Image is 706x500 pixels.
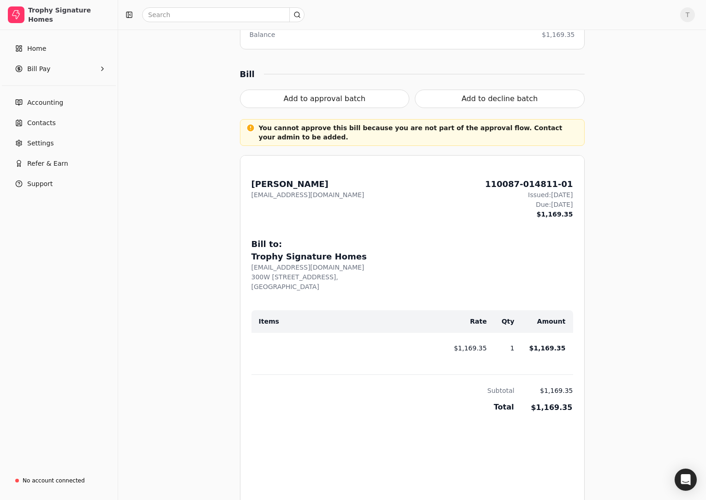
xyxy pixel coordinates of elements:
[259,123,566,142] p: You cannot approve this bill because you are not part of the approval flow. Contact your admin to...
[515,396,573,414] td: $1,169.35
[27,179,53,189] span: Support
[675,469,697,491] div: Open Intercom Messenger
[515,374,573,396] td: $1,169.35
[4,60,114,78] button: Bill Pay
[515,310,573,333] th: Amount
[485,190,573,200] div: Issued: [DATE]
[4,39,114,58] a: Home
[251,263,573,272] div: [EMAIL_ADDRESS][DOMAIN_NAME]
[4,134,114,152] a: Settings
[251,310,439,333] th: Items
[240,90,410,108] button: Add to approval batch
[439,333,487,363] td: $1,169.35
[4,472,114,489] a: No account connected
[27,44,46,54] span: Home
[680,7,695,22] button: T
[23,476,85,485] div: No account connected
[27,139,54,148] span: Settings
[27,118,56,128] span: Contacts
[28,6,110,24] div: Trophy Signature Homes
[4,93,114,112] a: Accounting
[4,114,114,132] a: Contacts
[251,238,573,250] div: Bill to:
[251,250,573,263] div: Trophy Signature Homes
[27,64,50,74] span: Bill Pay
[142,7,305,22] input: Search
[251,374,515,396] th: Subtotal
[515,333,573,363] td: $1,169.35
[251,282,573,292] div: [GEOGRAPHIC_DATA]
[240,68,264,80] div: Bill
[485,200,573,210] div: Due: [DATE]
[251,272,573,282] div: 300W [STREET_ADDRESS],
[27,98,63,108] span: Accounting
[251,178,365,190] div: [PERSON_NAME]
[487,333,515,363] td: 1
[542,30,574,40] div: $1,169.35
[251,396,515,414] th: Total
[4,154,114,173] button: Refer & Earn
[487,310,515,333] th: Qty
[251,190,365,200] div: [EMAIL_ADDRESS][DOMAIN_NAME]
[485,178,573,190] div: 110087-014811-01
[485,210,573,219] div: $1,169.35
[27,159,68,169] span: Refer & Earn
[4,175,114,193] button: Support
[415,90,585,108] button: Add to decline batch
[250,30,275,40] div: Balance
[439,310,487,333] th: Rate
